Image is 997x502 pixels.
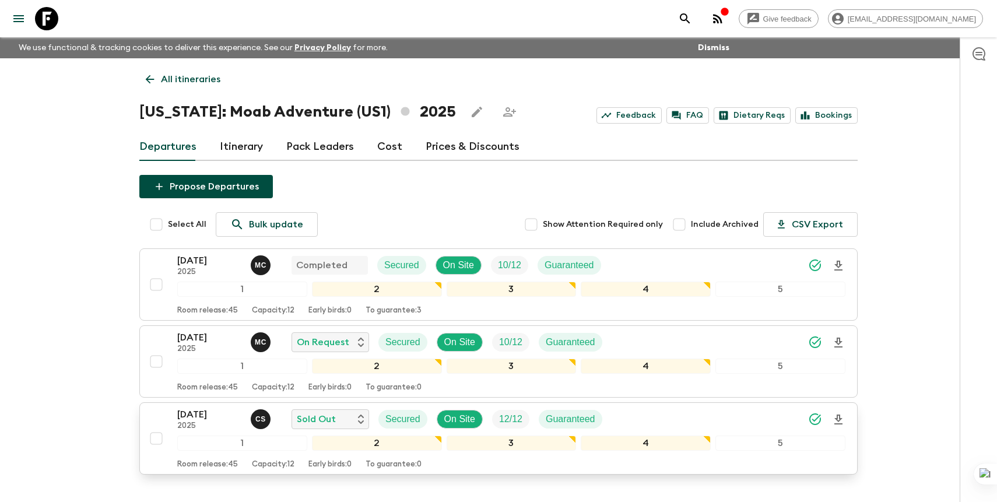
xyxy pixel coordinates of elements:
p: Sold Out [297,412,336,426]
div: 3 [447,436,577,451]
div: On Site [436,256,482,275]
div: 1 [177,359,307,374]
a: FAQ [666,107,709,124]
p: 2025 [177,422,241,431]
p: Guaranteed [545,258,594,272]
a: Itinerary [220,133,263,161]
span: [EMAIL_ADDRESS][DOMAIN_NAME] [841,15,982,23]
span: Show Attention Required only [543,219,663,230]
div: 1 [177,282,307,297]
p: M C [255,338,266,347]
span: Charlie Santiago [251,413,273,422]
a: Cost [377,133,402,161]
p: To guarantee: 0 [366,460,422,469]
p: [DATE] [177,254,241,268]
svg: Synced Successfully [808,335,822,349]
svg: Download Onboarding [831,413,845,427]
a: Give feedback [739,9,819,28]
p: We use functional & tracking cookies to deliver this experience. See our for more. [14,37,392,58]
button: Edit this itinerary [465,100,489,124]
div: [EMAIL_ADDRESS][DOMAIN_NAME] [828,9,983,28]
div: 1 [177,436,307,451]
p: Room release: 45 [177,460,238,469]
button: Propose Departures [139,175,273,198]
div: 3 [447,359,577,374]
p: To guarantee: 3 [366,306,422,315]
p: On Site [443,258,474,272]
div: 2 [312,359,442,374]
a: Bulk update [216,212,318,237]
div: 5 [715,436,845,451]
p: Bulk update [249,217,303,231]
button: Dismiss [695,40,732,56]
p: [DATE] [177,331,241,345]
p: Capacity: 12 [252,383,294,392]
div: Trip Fill [492,410,529,429]
div: Trip Fill [492,333,529,352]
div: 3 [447,282,577,297]
p: Early birds: 0 [308,306,352,315]
div: 4 [581,282,711,297]
button: [DATE]2025Charlie SantiagoSold OutSecuredOn SiteTrip FillGuaranteed12345Room release:45Capacity:1... [139,402,858,475]
p: On Site [444,412,475,426]
svg: Synced Successfully [808,412,822,426]
p: 10 / 12 [498,258,521,272]
div: Secured [378,410,427,429]
p: Capacity: 12 [252,306,294,315]
button: [DATE]2025Megan ChinworthOn RequestSecuredOn SiteTrip FillGuaranteed12345Room release:45Capacity:... [139,325,858,398]
button: search adventures [673,7,697,30]
p: Secured [385,335,420,349]
p: C S [255,415,266,424]
p: Room release: 45 [177,306,238,315]
div: 2 [312,282,442,297]
a: Feedback [596,107,662,124]
div: Secured [378,333,427,352]
div: Trip Fill [491,256,528,275]
a: Prices & Discounts [426,133,519,161]
button: MC [251,332,273,352]
span: Megan Chinworth [251,259,273,268]
h1: [US_STATE]: Moab Adventure (US1) 2025 [139,100,456,124]
a: Dietary Reqs [714,107,791,124]
p: Secured [384,258,419,272]
div: Secured [377,256,426,275]
svg: Download Onboarding [831,259,845,273]
svg: Download Onboarding [831,336,845,350]
p: 2025 [177,345,241,354]
p: Secured [385,412,420,426]
div: 4 [581,436,711,451]
button: menu [7,7,30,30]
p: Completed [296,258,347,272]
a: Pack Leaders [286,133,354,161]
p: 10 / 12 [499,335,522,349]
div: On Site [437,410,483,429]
span: Include Archived [691,219,759,230]
p: All itineraries [161,72,220,86]
div: 5 [715,282,845,297]
p: Capacity: 12 [252,460,294,469]
span: Share this itinerary [498,100,521,124]
p: Room release: 45 [177,383,238,392]
p: 12 / 12 [499,412,522,426]
p: [DATE] [177,408,241,422]
div: 4 [581,359,711,374]
p: Early birds: 0 [308,383,352,392]
a: Departures [139,133,196,161]
button: CS [251,409,273,429]
p: To guarantee: 0 [366,383,422,392]
p: On Site [444,335,475,349]
p: On Request [297,335,349,349]
p: Guaranteed [546,335,595,349]
p: Early birds: 0 [308,460,352,469]
a: Bookings [795,107,858,124]
a: All itineraries [139,68,227,91]
div: 2 [312,436,442,451]
button: CSV Export [763,212,858,237]
div: On Site [437,333,483,352]
div: 5 [715,359,845,374]
p: Guaranteed [546,412,595,426]
svg: Synced Successfully [808,258,822,272]
span: Give feedback [757,15,818,23]
button: [DATE]2025Megan ChinworthCompletedSecuredOn SiteTrip FillGuaranteed12345Room release:45Capacity:1... [139,248,858,321]
p: 2025 [177,268,241,277]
